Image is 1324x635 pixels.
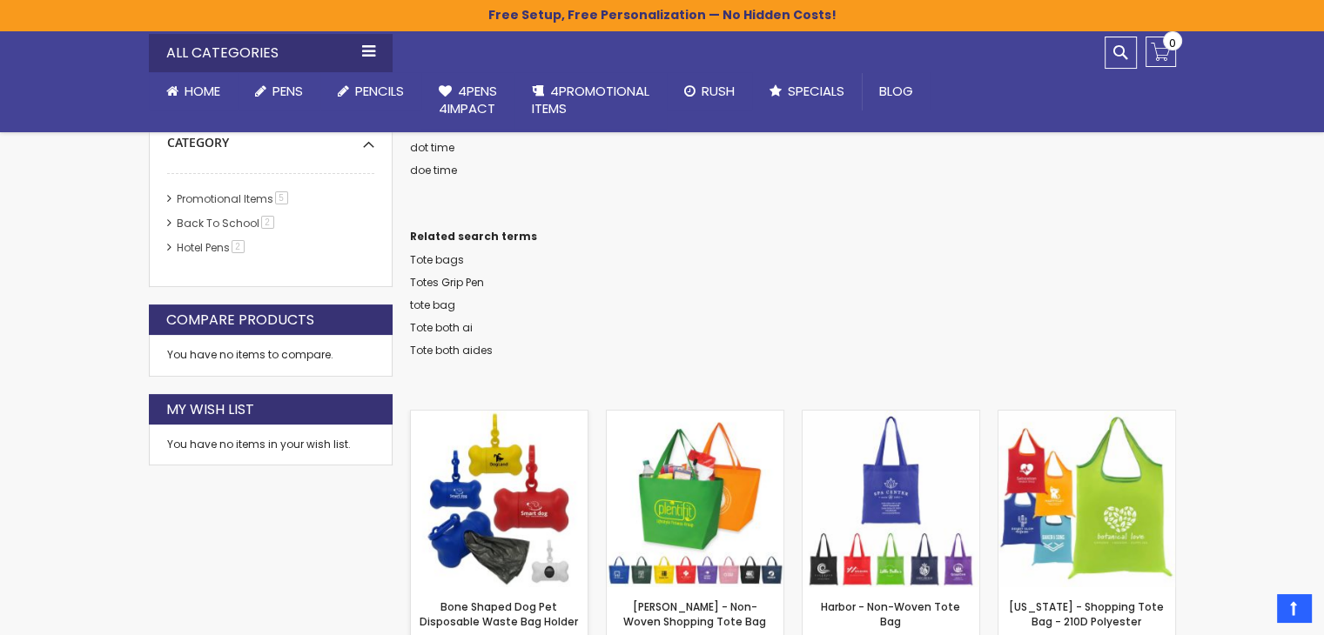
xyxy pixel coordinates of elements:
a: Specials [752,72,862,110]
a: [PERSON_NAME] - Non-Woven Shopping Tote Bag [623,599,766,628]
a: Pencils [320,72,421,110]
a: 0 [1146,37,1176,67]
span: 5 [275,191,288,204]
strong: Compare Products [166,311,314,330]
a: 4Pens4impact [421,72,514,129]
span: 4Pens 4impact [439,82,497,117]
a: Home [149,72,238,110]
strong: My Wish List [166,400,254,419]
a: Bone Shaped Dog Pet Disposable Waste Bag Holder [411,410,588,424]
a: Harbor - Non-Woven Tote Bag [821,599,960,628]
a: Tote both aides [410,343,493,358]
a: Back To School2 [172,216,280,231]
span: 0 [1169,35,1176,51]
div: You have no items in your wish list. [167,438,374,451]
a: Rush [667,72,752,110]
span: Rush [702,82,735,100]
span: 2 [232,240,245,253]
a: 4PROMOTIONALITEMS [514,72,667,129]
div: All Categories [149,34,393,72]
a: Hotel Pens​2 [172,240,251,255]
div: Category [167,122,374,151]
dt: Related search terms [410,230,1176,244]
iframe: Google Customer Reviews [1180,588,1324,635]
a: [US_STATE] - Shopping Tote Bag - 210D Polyester [1009,599,1164,628]
a: dot time [410,140,454,155]
a: Florida - Shopping Tote Bag - 210D Polyester [998,410,1175,424]
span: Pencils [355,82,404,100]
div: You have no items to compare. [149,335,393,376]
span: 2 [261,216,274,229]
a: Pens [238,72,320,110]
a: Tote bags [410,252,464,267]
img: Harbor - Non-Woven Tote Bag [803,411,979,587]
span: Blog [879,82,913,100]
a: doe time [410,163,457,177]
a: Promotional Items5 [172,191,294,206]
a: Bone Shaped Dog Pet Disposable Waste Bag Holder [420,599,578,628]
a: Harbor - Non-Woven Tote Bag [803,410,979,424]
span: Home [185,82,220,100]
a: tote bag [410,297,455,312]
a: Julian - Non-Woven Shopping Tote Bag [607,410,783,424]
span: 4PROMOTIONAL ITEMS [532,82,649,117]
img: Julian - Non-Woven Shopping Tote Bag [607,411,783,587]
img: Bone Shaped Dog Pet Disposable Waste Bag Holder [411,411,588,587]
a: Totes Grip Pen [410,275,484,290]
span: Pens [272,82,303,100]
a: Tote both ai [410,320,473,335]
img: Florida - Shopping Tote Bag - 210D Polyester [998,411,1175,587]
a: Blog [862,72,931,110]
span: Specials [788,82,844,100]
